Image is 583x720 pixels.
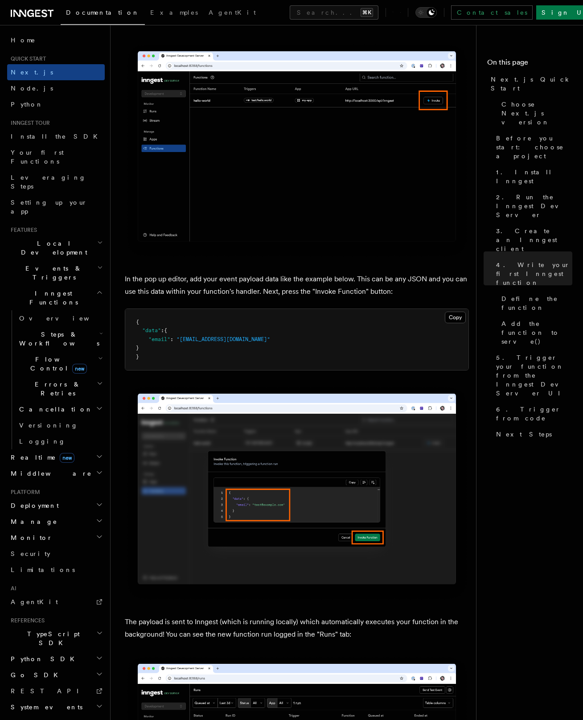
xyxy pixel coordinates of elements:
[501,100,572,127] span: Choose Next.js version
[496,430,552,439] span: Next Steps
[7,469,92,478] span: Middleware
[7,517,57,526] span: Manage
[7,80,105,96] a: Node.js
[16,380,97,398] span: Errors & Retries
[7,546,105,562] a: Security
[11,550,50,557] span: Security
[498,316,572,350] a: Add the function to serve()
[7,530,105,546] button: Monitor
[493,164,572,189] a: 1. Install Inngest
[150,9,198,16] span: Examples
[415,7,437,18] button: Toggle dark mode
[487,71,572,96] a: Next.js Quick Start
[11,85,53,92] span: Node.js
[11,598,58,605] span: AgentKit
[451,5,533,20] a: Contact sales
[7,55,46,62] span: Quick start
[7,683,105,699] a: REST API
[11,69,53,76] span: Next.js
[170,336,173,342] span: :
[16,310,105,326] a: Overview
[177,336,270,342] span: "[EMAIL_ADDRESS][DOMAIN_NAME]"
[203,3,261,24] a: AgentKit
[7,617,45,624] span: References
[7,449,105,465] button: Realtimenew
[487,57,572,71] h4: On this page
[7,626,105,651] button: TypeScript SDK
[496,260,572,287] span: 4. Write your first Inngest function
[11,36,36,45] span: Home
[125,385,469,601] img: Inngest Dev Server web interface's invoke modal with payload editor and invoke submit button high...
[7,562,105,578] a: Limitations
[66,9,140,16] span: Documentation
[145,3,203,24] a: Examples
[7,703,82,712] span: System events
[493,426,572,442] a: Next Steps
[148,336,170,342] span: "email"
[11,199,87,215] span: Setting up your app
[7,671,63,679] span: Go SDK
[11,566,75,573] span: Limitations
[125,42,469,259] img: Inngest Dev Server web interface's functions tab with the invoke button highlighted
[7,285,105,310] button: Inngest Functions
[493,189,572,223] a: 2. Run the Inngest Dev Server
[7,128,105,144] a: Install the SDK
[496,226,572,253] span: 3. Create an Inngest client
[16,401,105,417] button: Cancellation
[136,319,139,325] span: {
[136,354,139,360] span: }
[496,405,572,423] span: 6. Trigger from code
[7,169,105,194] a: Leveraging Steps
[7,699,105,715] button: System events
[496,134,572,160] span: Before you start: choose a project
[7,667,105,683] button: Go SDK
[164,327,167,333] span: {
[498,291,572,316] a: Define the function
[16,326,105,351] button: Steps & Workflows
[7,654,80,663] span: Python SDK
[7,585,16,592] span: AI
[11,101,43,108] span: Python
[493,130,572,164] a: Before you start: choose a project
[361,8,373,17] kbd: ⌘K
[16,330,99,348] span: Steps & Workflows
[7,96,105,112] a: Python
[7,260,105,285] button: Events & Triggers
[125,273,469,298] p: In the pop up editor, add your event payload data like the example below. This can be any JSON an...
[72,364,87,374] span: new
[136,345,139,351] span: }
[19,438,66,445] span: Logging
[7,64,105,80] a: Next.js
[7,533,53,542] span: Monitor
[16,433,105,449] a: Logging
[496,193,572,219] span: 2. Run the Inngest Dev Server
[7,514,105,530] button: Manage
[161,327,164,333] span: :
[7,119,50,127] span: Inngest tour
[11,133,103,140] span: Install the SDK
[7,264,97,282] span: Events & Triggers
[7,629,96,647] span: TypeScript SDK
[61,3,145,25] a: Documentation
[19,315,111,322] span: Overview
[7,453,74,462] span: Realtime
[11,149,64,165] span: Your first Functions
[7,498,105,514] button: Deployment
[125,616,469,641] p: The payload is sent to Inngest (which is running locally) which automatically executes your funct...
[11,687,86,695] span: REST API
[493,401,572,426] a: 6. Trigger from code
[290,5,378,20] button: Search...⌘K
[7,194,105,219] a: Setting up your app
[7,289,96,307] span: Inngest Functions
[501,319,572,346] span: Add the function to serve()
[19,422,78,429] span: Versioning
[16,376,105,401] button: Errors & Retries
[11,174,86,190] span: Leveraging Steps
[445,312,466,323] button: Copy
[496,353,572,398] span: 5. Trigger your function from the Inngest Dev Server UI
[7,310,105,449] div: Inngest Functions
[142,327,161,333] span: "data"
[491,75,572,93] span: Next.js Quick Start
[493,223,572,257] a: 3. Create an Inngest client
[60,453,74,463] span: new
